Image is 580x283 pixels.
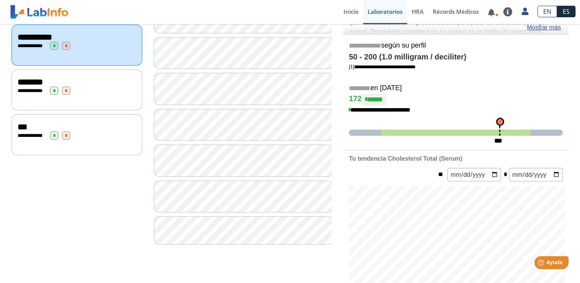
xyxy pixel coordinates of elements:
h5: en [DATE] [349,84,563,93]
a: EN [537,6,557,17]
a: [1] [349,64,416,69]
b: Tu tendencia Cholesterol Total (Serum) [349,155,462,162]
input: mm/dd/yyyy [447,168,501,181]
iframe: Help widget launcher [512,253,572,275]
h4: 50 - 200 (1.0 milligram / deciliter) [349,53,563,62]
a: Mostrar más [527,23,561,32]
span: HRA [412,8,424,15]
input: mm/dd/yyyy [509,168,563,181]
h4: 172 [349,94,563,105]
a: ES [557,6,575,17]
h5: según su perfil [349,41,563,50]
